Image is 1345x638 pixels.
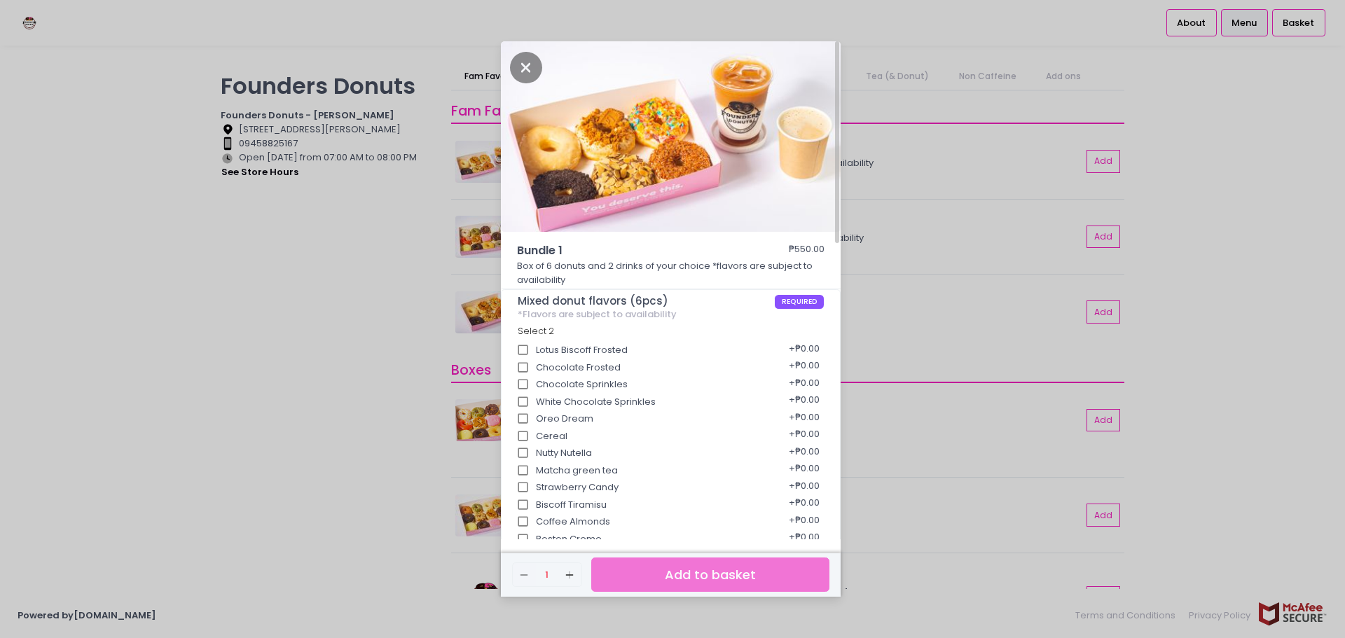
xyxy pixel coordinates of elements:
span: Bundle 1 [517,242,748,259]
button: Close [510,60,542,74]
div: + ₱0.00 [784,457,824,484]
div: + ₱0.00 [784,526,824,553]
div: + ₱0.00 [784,371,824,398]
div: *Flavors are subject to availability [518,309,825,320]
button: Add to basket [591,557,829,592]
div: + ₱0.00 [784,337,824,363]
div: + ₱0.00 [784,405,824,432]
div: + ₱0.00 [784,354,824,381]
div: + ₱0.00 [784,389,824,415]
div: + ₱0.00 [784,474,824,501]
span: Mixed donut flavors (6pcs) [518,295,775,307]
img: Bundle 1 [501,41,841,232]
p: Box of 6 donuts and 2 drinks of your choice *flavors are subject to availability [517,259,825,286]
div: + ₱0.00 [784,508,824,535]
span: REQUIRED [775,295,825,309]
div: + ₱0.00 [784,423,824,450]
div: + ₱0.00 [784,440,824,466]
span: Select 2 [518,325,554,337]
div: ₱550.00 [789,242,825,259]
div: + ₱0.00 [784,492,824,518]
